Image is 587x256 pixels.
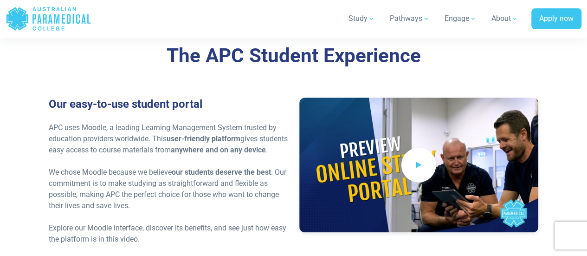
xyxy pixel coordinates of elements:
strong: anywhere and on any device [171,145,266,154]
div: APC uses Moodle, a leading Learning Management System trusted by education providers worldwide. T... [49,122,288,156]
a: Engage [439,6,482,32]
div: We chose Moodle because we believe . Our commitment is to make studying as straightforward and fl... [49,167,288,211]
a: Australian Paramedical College [6,4,91,34]
h3: The APC Student Experience [49,44,538,68]
div: Explore our Moodle interface, discover its benefits, and see just how easy the platform is in thi... [49,223,288,245]
a: Apply now [531,8,581,30]
strong: our students deserve the best [172,168,271,177]
a: Pathways [384,6,435,32]
h3: Our easy-to-use student portal [49,98,288,111]
a: About [486,6,524,32]
a: Study [343,6,381,32]
strong: user-friendly platform [167,134,240,143]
